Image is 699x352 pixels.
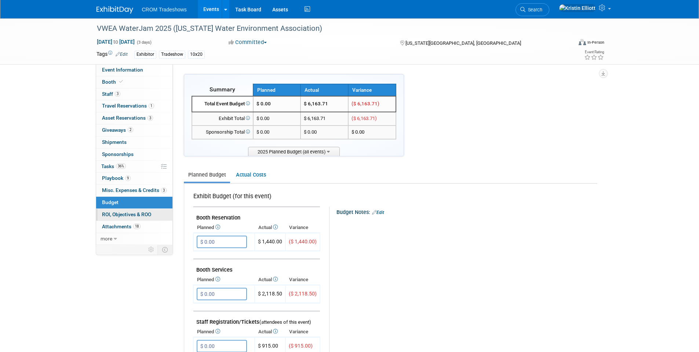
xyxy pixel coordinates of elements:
th: Planned [193,222,255,233]
span: [DATE] [DATE] [97,39,135,45]
td: Personalize Event Tab Strip [145,245,158,254]
div: Sponsorship Total [195,129,250,136]
span: $ 0.00 [256,129,269,135]
span: Attachments [102,224,141,229]
span: Budget [102,199,119,205]
span: Tasks [101,163,126,169]
span: $ 1,440.00 [258,239,282,244]
a: Shipments [96,137,172,148]
a: Giveaways2 [96,124,172,136]
a: Search [516,3,549,16]
th: Variance [285,327,320,337]
span: 3 [148,115,153,121]
div: In-Person [587,40,604,45]
a: Planned Budget [184,168,230,182]
div: Budget Notes: [336,207,597,216]
span: ($ 6,163.71) [352,116,377,121]
a: Playbook9 [96,173,172,184]
a: Asset Reservations3 [96,112,172,124]
span: 2 [128,127,133,133]
span: to [112,39,119,45]
span: 3 [115,91,120,97]
span: 2025 Planned Budget (all events) [248,147,340,156]
th: Actual [255,275,285,285]
span: ($ 2,118.50) [289,291,317,297]
td: Staff Registration/Tickets [193,311,320,327]
a: Edit [116,52,128,57]
div: Tradeshow [159,51,185,58]
a: ROI, Objectives & ROO [96,209,172,221]
i: Booth reservation complete [119,80,123,84]
span: 18 [133,224,141,229]
button: Committed [226,39,270,46]
span: Staff [102,91,120,97]
th: Actual [255,222,285,233]
span: Sponsorships [102,151,134,157]
th: Planned [193,327,255,337]
span: CROM Tradeshows [142,7,187,12]
a: more [96,233,172,245]
div: Exhibit Total [195,115,250,122]
span: (attendees of this event) [259,319,311,325]
span: Booth [102,79,124,85]
span: more [101,236,112,242]
span: 36% [116,163,126,169]
td: $ 2,118.50 [255,285,285,303]
span: (3 days) [136,40,152,45]
a: Actual Costs [232,168,270,182]
span: $ 0.00 [256,116,269,121]
th: Planned [193,275,255,285]
div: Exhibitor [134,51,156,58]
span: ROI, Objectives & ROO [102,211,151,217]
td: Toggle Event Tabs [157,245,172,254]
a: Budget [96,197,172,208]
td: Booth Services [193,259,320,275]
div: VWEA WaterJam 2025 ([US_STATE] Water Environment Association) [94,22,561,35]
span: Event Information [102,67,143,73]
img: ExhibitDay [97,6,133,14]
th: Variance [348,84,396,96]
span: Summary [210,86,235,93]
span: ($ 6,163.71) [352,101,379,106]
a: Tasks36% [96,161,172,173]
td: $ 0.00 [301,126,348,139]
div: Total Event Budget [195,101,250,108]
a: Travel Reservations1 [96,100,172,112]
a: Staff3 [96,88,172,100]
th: Variance [285,275,320,285]
div: Exhibit Budget (for this event) [193,192,317,204]
span: [US_STATE][GEOGRAPHIC_DATA], [GEOGRAPHIC_DATA] [405,40,521,46]
td: Tags [97,50,128,59]
div: Event Format [529,38,605,49]
span: ($ 1,440.00) [289,239,317,244]
a: Misc. Expenses & Credits3 [96,185,172,196]
div: 10x20 [188,51,205,58]
img: Format-Inperson.png [579,39,586,45]
span: $ 0.00 [352,129,364,135]
td: $ 6,163.71 [301,96,348,112]
img: Kristin Elliott [559,4,596,12]
th: Actual [255,327,285,337]
span: $ 0.00 [256,101,271,106]
td: $ 6,163.71 [301,112,348,126]
th: Actual [301,84,348,96]
span: Shipments [102,139,127,145]
span: ($ 915.00) [289,343,313,349]
span: Playbook [102,175,131,181]
span: Asset Reservations [102,115,153,121]
span: 9 [125,175,131,181]
a: Attachments18 [96,221,172,233]
div: Event Rating [584,50,604,54]
a: Booth [96,76,172,88]
a: Event Information [96,64,172,76]
span: Misc. Expenses & Credits [102,187,167,193]
td: Booth Reservation [193,207,320,223]
th: Variance [285,222,320,233]
a: Sponsorships [96,149,172,160]
span: Search [525,7,542,12]
span: 3 [161,188,167,193]
span: Giveaways [102,127,133,133]
span: 1 [149,103,154,109]
a: Edit [372,210,384,215]
span: Travel Reservations [102,103,154,109]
